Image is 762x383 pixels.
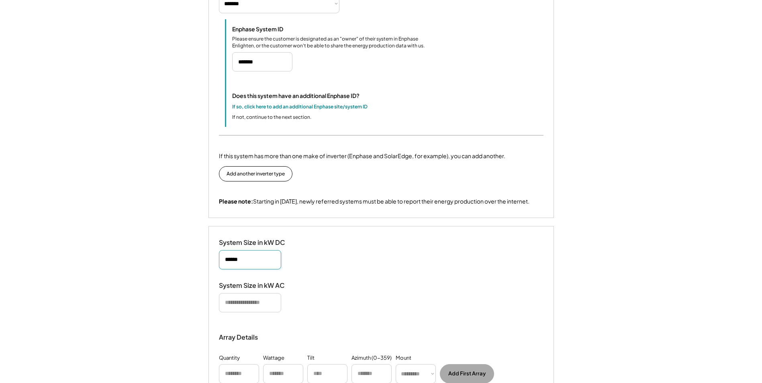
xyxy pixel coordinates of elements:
[219,354,240,362] div: Quantity
[263,354,284,362] div: Wattage
[219,238,299,247] div: System Size in kW DC
[307,354,315,362] div: Tilt
[232,92,360,100] div: Does this system have an additional Enphase ID?
[219,198,253,205] strong: Please note:
[219,281,299,290] div: System Size in kW AC
[396,354,411,362] div: Mount
[219,332,259,342] div: Array Details
[219,152,505,160] div: If this system has more than one make of inverter (Enphase and SolarEdge, for example), you can a...
[232,25,313,33] div: Enphase System ID
[232,103,368,110] div: If so, click here to add an additional Enphase site/system ID
[351,354,392,362] div: Azimuth (0-359)
[232,114,311,121] div: If not, continue to the next section.
[232,36,433,49] div: Please ensure the customer is designated as an "owner" of their system in Enphase Enlighten, or t...
[219,166,292,181] button: Add another inverter type
[219,198,529,206] div: Starting in [DATE], newly referred systems must be able to report their energy production over th...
